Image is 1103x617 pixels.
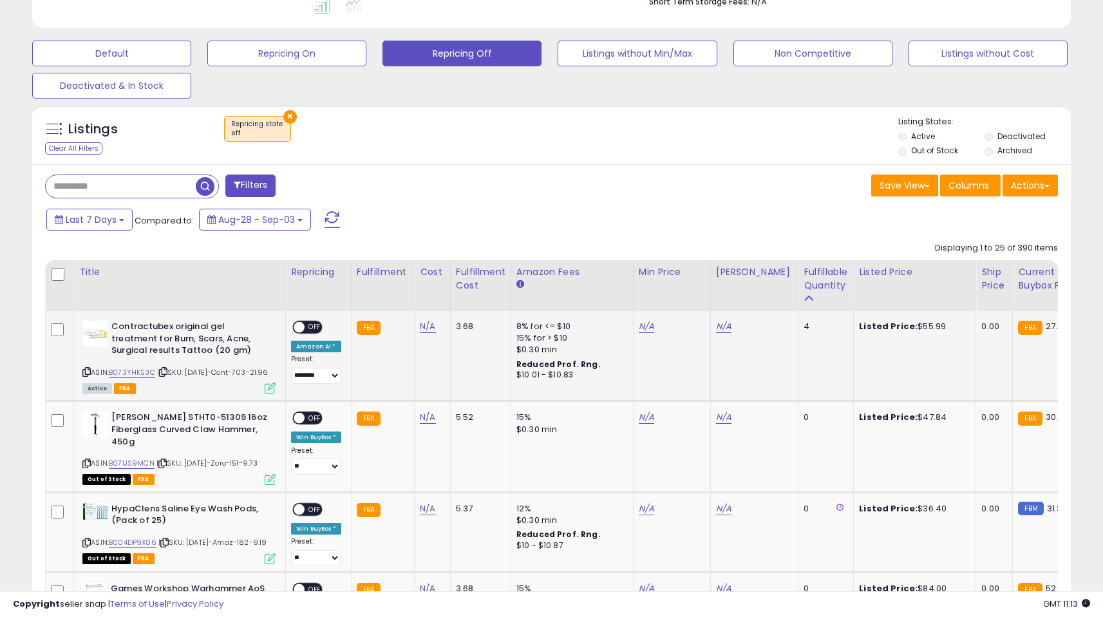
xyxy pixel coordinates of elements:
[911,131,935,142] label: Active
[516,540,623,551] div: $10 - $10.87
[207,41,366,66] button: Repricing On
[516,503,623,515] div: 12%
[639,411,654,424] a: N/A
[305,504,325,515] span: OFF
[199,209,311,231] button: Aug-28 - Sep-03
[231,129,284,138] div: off
[357,265,409,279] div: Fulfillment
[305,322,325,333] span: OFF
[156,458,258,468] span: | SKU: [DATE]-Zoro-151-9.73
[82,383,112,394] span: All listings currently available for purchase on Amazon
[804,503,844,515] div: 0
[82,503,276,563] div: ASIN:
[32,73,191,99] button: Deactivated & In Stock
[716,265,793,279] div: [PERSON_NAME]
[1043,598,1090,610] span: 2025-09-11 11:13 GMT
[1003,175,1058,196] button: Actions
[382,41,542,66] button: Repricing Off
[111,321,268,360] b: Contractubex original gel treatment for Burn, Scars, Acne, Surgical results Tattoo (20 gm)
[516,344,623,356] div: $0.30 min
[157,367,269,377] span: | SKU: [DATE]-Cont-703-21.96
[948,179,989,192] span: Columns
[1018,265,1084,292] div: Current Buybox Price
[716,320,731,333] a: N/A
[68,120,118,138] h5: Listings
[357,503,381,517] small: FBA
[909,41,1068,66] button: Listings without Cost
[940,175,1001,196] button: Columns
[911,145,958,156] label: Out of Stock
[45,142,102,155] div: Clear All Filters
[109,367,155,378] a: B073YHKS3C
[456,412,501,423] div: 5.52
[859,502,918,515] b: Listed Price:
[1018,502,1043,515] small: FBM
[291,341,341,352] div: Amazon AI *
[46,209,133,231] button: Last 7 Days
[357,412,381,426] small: FBA
[456,321,501,332] div: 3.68
[516,370,623,381] div: $10.01 - $10.83
[1018,412,1042,426] small: FBA
[516,359,601,370] b: Reduced Prof. Rng.
[66,213,117,226] span: Last 7 Days
[291,446,341,475] div: Preset:
[804,321,844,332] div: 4
[291,265,346,279] div: Repricing
[639,320,654,333] a: N/A
[291,432,341,443] div: Win BuyBox *
[109,458,155,469] a: B071JS9MCN
[981,412,1003,423] div: 0.00
[420,411,435,424] a: N/A
[859,321,966,332] div: $55.99
[997,131,1046,142] label: Deactivated
[79,265,280,279] div: Title
[804,412,844,423] div: 0
[111,412,268,451] b: [PERSON_NAME] STHT0-51309 16oz Fiberglass Curved Claw Hammer, 450g
[859,503,966,515] div: $36.40
[516,529,601,540] b: Reduced Prof. Rng.
[357,321,381,335] small: FBA
[859,411,918,423] b: Listed Price:
[82,321,108,346] img: 31c9Khui-lL._SL40_.jpg
[1047,502,1062,515] span: 31.3
[456,265,505,292] div: Fulfillment Cost
[111,503,268,530] b: HypaClens Saline Eye Wash Pods, (Pack of 25)
[639,502,654,515] a: N/A
[420,320,435,333] a: N/A
[716,502,731,515] a: N/A
[456,503,501,515] div: 5.37
[114,383,136,394] span: FBA
[859,320,918,332] b: Listed Price:
[1046,411,1069,423] span: 30.99
[110,598,165,610] a: Terms of Use
[1018,321,1042,335] small: FBA
[859,412,966,423] div: $47.84
[135,214,194,227] span: Compared to:
[82,503,108,520] img: 41cDELggDTL._SL40_.jpg
[32,41,191,66] button: Default
[283,110,297,124] button: ×
[420,502,435,515] a: N/A
[231,119,284,138] span: Repricing state :
[82,321,276,392] div: ASIN:
[291,537,341,566] div: Preset:
[516,412,623,423] div: 15%
[109,537,156,548] a: B004DP9X06
[291,355,341,384] div: Preset:
[516,265,628,279] div: Amazon Fees
[981,321,1003,332] div: 0.00
[167,598,223,610] a: Privacy Policy
[158,537,267,547] span: | SKU: [DATE]-Amaz-182-9.19
[291,523,341,535] div: Win BuyBox *
[225,175,276,197] button: Filters
[516,332,623,344] div: 15% for > $10
[981,503,1003,515] div: 0.00
[82,412,108,437] img: 21-kWKLPh-L._SL40_.jpg
[639,265,705,279] div: Min Price
[420,265,445,279] div: Cost
[558,41,717,66] button: Listings without Min/Max
[13,598,223,611] div: seller snap | |
[516,515,623,526] div: $0.30 min
[516,279,524,290] small: Amazon Fees.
